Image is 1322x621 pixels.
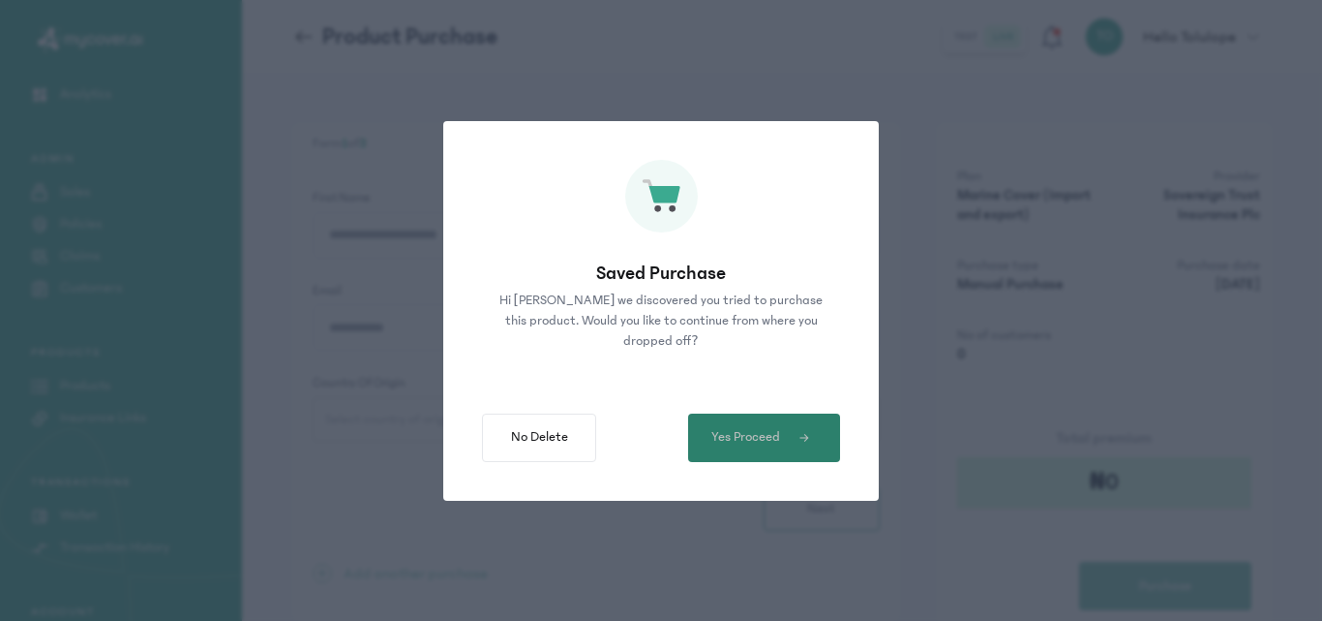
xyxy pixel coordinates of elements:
span: Yes Proceed [711,427,780,448]
button: No Delete [482,414,596,462]
span: No Delete [511,427,568,448]
p: Hi [PERSON_NAME] we discovered you tried to purchase this product. Would you like to continue fro... [498,291,824,352]
p: Saved Purchase [482,260,840,287]
button: Yes Proceed [688,414,840,462]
